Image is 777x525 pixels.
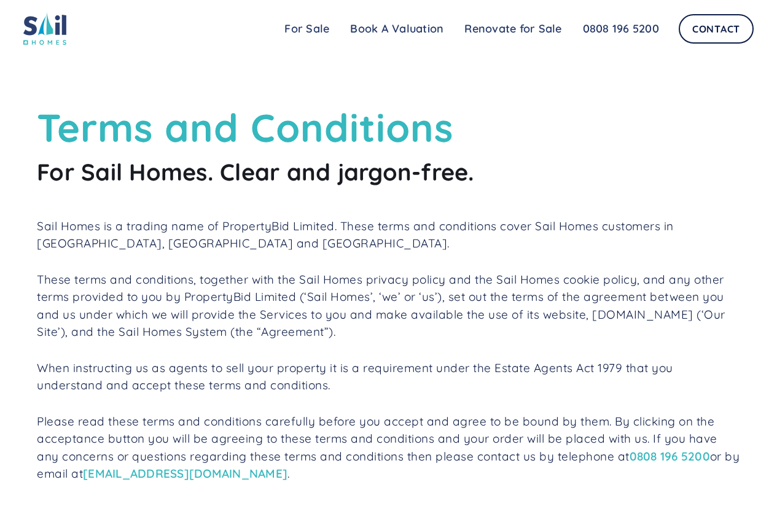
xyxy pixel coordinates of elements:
[679,14,754,44] a: Contact
[37,271,740,341] p: These terms and conditions, together with the Sail Homes privacy policy and the Sail Homes cookie...
[83,466,287,481] a: [EMAIL_ADDRESS][DOMAIN_NAME]
[37,359,740,394] p: When instructing us as agents to sell your property it is a requirement under the Estate Agents A...
[454,17,572,41] a: Renovate for Sale
[630,449,710,464] a: 0808 196 5200
[37,104,740,151] h1: Terms and Conditions
[37,217,740,252] p: Sail Homes is a trading name of PropertyBid Limited. These terms and conditions cover Sail Homes ...
[572,17,670,41] a: 0808 196 5200
[274,17,340,41] a: For Sale
[340,17,454,41] a: Book A Valuation
[23,12,66,45] img: sail home logo colored
[37,413,740,483] p: Please read these terms and conditions carefully before you accept and agree to be bound by them....
[37,157,740,186] h2: For Sail Homes. Clear and jargon-free.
